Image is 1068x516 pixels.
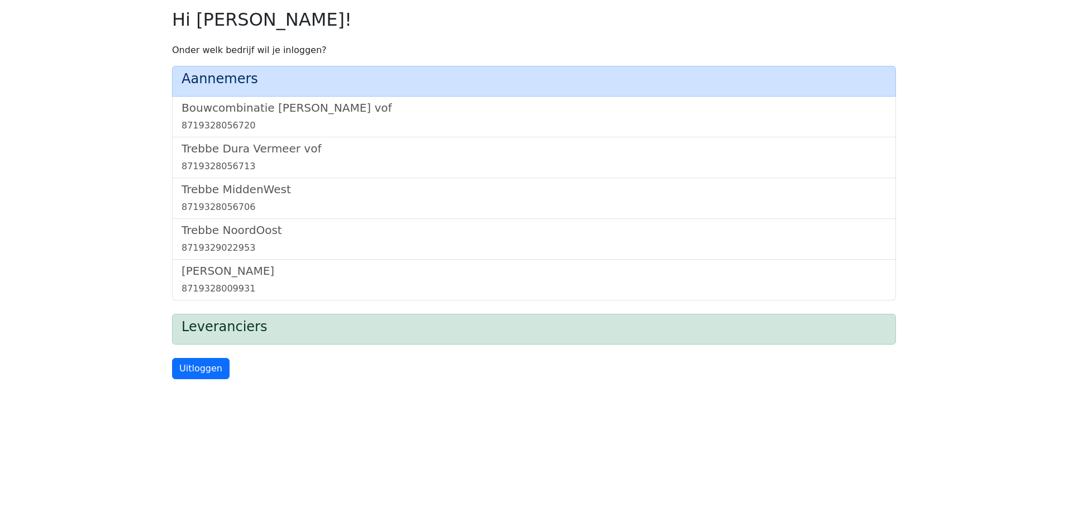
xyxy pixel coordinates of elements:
[182,142,886,155] h5: Trebbe Dura Vermeer vof
[182,223,886,255] a: Trebbe NoordOost8719329022953
[182,71,886,87] h4: Aannemers
[182,101,886,132] a: Bouwcombinatie [PERSON_NAME] vof8719328056720
[182,241,886,255] div: 8719329022953
[182,160,886,173] div: 8719328056713
[182,142,886,173] a: Trebbe Dura Vermeer vof8719328056713
[172,9,896,30] h2: Hi [PERSON_NAME]!
[182,101,886,114] h5: Bouwcombinatie [PERSON_NAME] vof
[182,282,886,295] div: 8719328009931
[172,44,896,57] p: Onder welk bedrijf wil je inloggen?
[182,183,886,196] h5: Trebbe MiddenWest
[182,183,886,214] a: Trebbe MiddenWest8719328056706
[182,119,886,132] div: 8719328056720
[182,223,886,237] h5: Trebbe NoordOost
[172,358,230,379] a: Uitloggen
[182,319,886,335] h4: Leveranciers
[182,264,886,295] a: [PERSON_NAME]8719328009931
[182,264,886,278] h5: [PERSON_NAME]
[182,200,886,214] div: 8719328056706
